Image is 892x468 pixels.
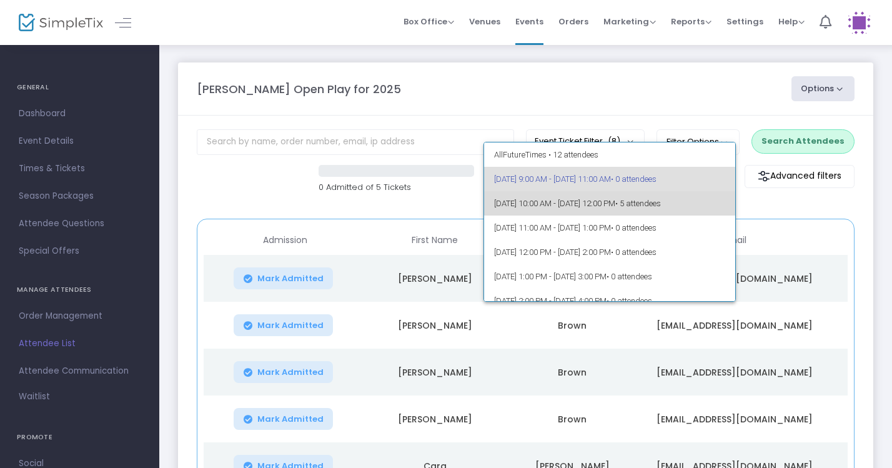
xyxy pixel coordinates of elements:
span: [DATE] 11:00 AM - [DATE] 1:00 PM [494,216,726,240]
span: • 5 attendees [615,199,661,208]
span: • 0 attendees [611,223,657,232]
span: • 0 attendees [611,247,657,257]
span: • 0 attendees [611,174,657,184]
span: [DATE] 1:00 PM - [DATE] 3:00 PM [494,264,726,289]
span: • 0 attendees [607,272,652,281]
span: [DATE] 12:00 PM - [DATE] 2:00 PM [494,240,726,264]
span: [DATE] 9:00 AM - [DATE] 11:00 AM [494,167,726,191]
span: [DATE] 10:00 AM - [DATE] 12:00 PM [494,191,726,216]
span: • 0 attendees [607,296,652,306]
span: [DATE] 2:00 PM - [DATE] 4:00 PM [494,289,726,313]
span: All Future Times • 12 attendees [494,142,726,167]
